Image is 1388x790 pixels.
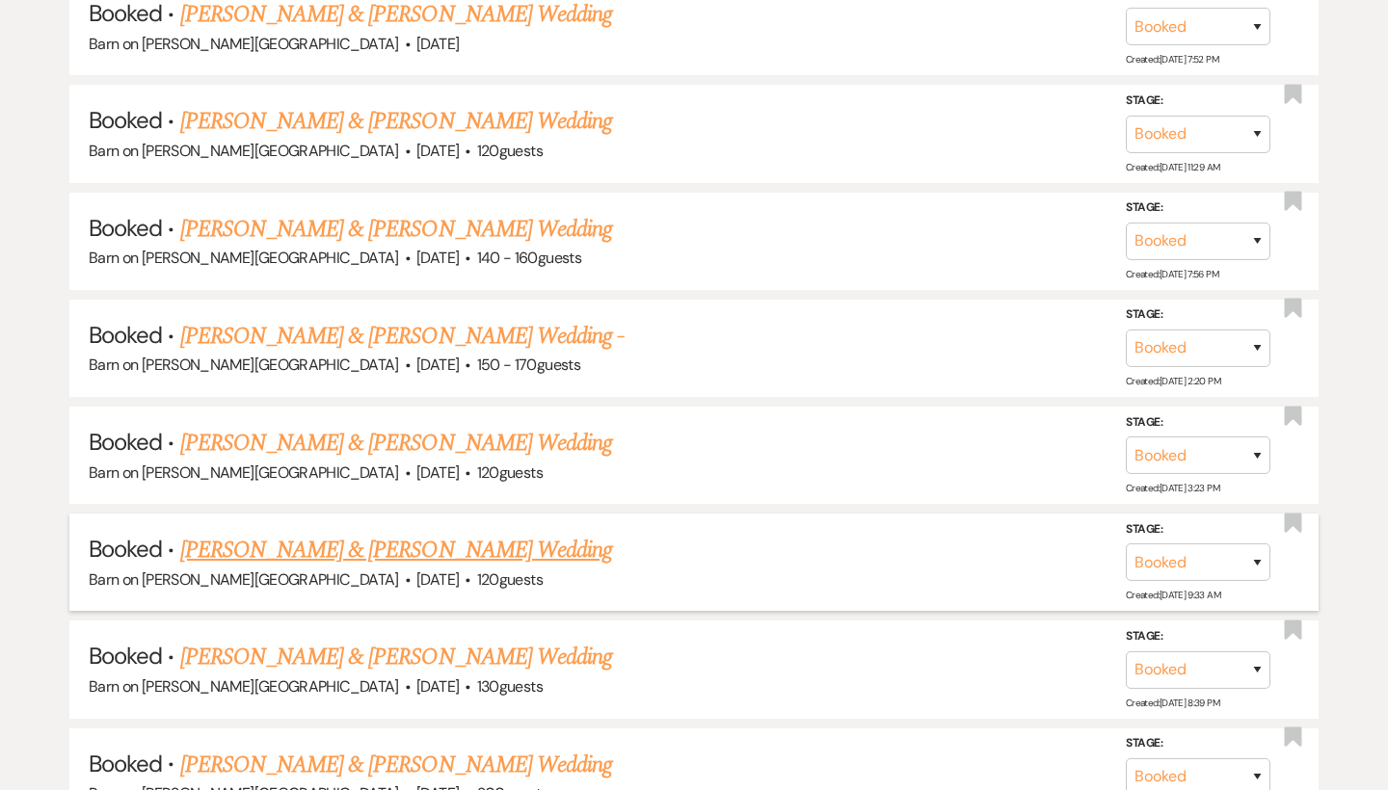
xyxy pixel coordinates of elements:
[477,462,543,483] span: 120 guests
[1126,519,1270,540] label: Stage:
[89,534,162,564] span: Booked
[416,248,459,268] span: [DATE]
[1126,91,1270,112] label: Stage:
[1126,375,1220,387] span: Created: [DATE] 2:20 PM
[1126,304,1270,326] label: Stage:
[89,355,399,375] span: Barn on [PERSON_NAME][GEOGRAPHIC_DATA]
[477,676,543,697] span: 130 guests
[180,104,612,139] a: [PERSON_NAME] & [PERSON_NAME] Wedding
[180,748,612,782] a: [PERSON_NAME] & [PERSON_NAME] Wedding
[477,569,543,590] span: 120 guests
[416,462,459,483] span: [DATE]
[89,105,162,135] span: Booked
[477,355,580,375] span: 150 - 170 guests
[1126,696,1219,708] span: Created: [DATE] 8:39 PM
[416,141,459,161] span: [DATE]
[180,426,612,461] a: [PERSON_NAME] & [PERSON_NAME] Wedding
[477,248,581,268] span: 140 - 160 guests
[89,320,162,350] span: Booked
[89,248,399,268] span: Barn on [PERSON_NAME][GEOGRAPHIC_DATA]
[416,34,459,54] span: [DATE]
[89,569,399,590] span: Barn on [PERSON_NAME][GEOGRAPHIC_DATA]
[89,462,399,483] span: Barn on [PERSON_NAME][GEOGRAPHIC_DATA]
[477,141,543,161] span: 120 guests
[180,640,612,674] a: [PERSON_NAME] & [PERSON_NAME] Wedding
[89,213,162,243] span: Booked
[1126,482,1219,494] span: Created: [DATE] 3:23 PM
[89,141,399,161] span: Barn on [PERSON_NAME][GEOGRAPHIC_DATA]
[416,355,459,375] span: [DATE]
[180,212,612,247] a: [PERSON_NAME] & [PERSON_NAME] Wedding
[1126,411,1270,433] label: Stage:
[1126,589,1220,601] span: Created: [DATE] 9:33 AM
[1126,626,1270,647] label: Stage:
[89,34,399,54] span: Barn on [PERSON_NAME][GEOGRAPHIC_DATA]
[416,676,459,697] span: [DATE]
[1126,268,1218,280] span: Created: [DATE] 7:56 PM
[180,319,625,354] a: [PERSON_NAME] & [PERSON_NAME] Wedding -
[180,533,612,567] a: [PERSON_NAME] & [PERSON_NAME] Wedding
[89,427,162,457] span: Booked
[89,641,162,671] span: Booked
[416,569,459,590] span: [DATE]
[89,676,399,697] span: Barn on [PERSON_NAME][GEOGRAPHIC_DATA]
[1126,197,1270,219] label: Stage:
[1126,733,1270,754] label: Stage:
[1126,161,1219,173] span: Created: [DATE] 11:29 AM
[1126,53,1218,66] span: Created: [DATE] 7:52 PM
[89,749,162,778] span: Booked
